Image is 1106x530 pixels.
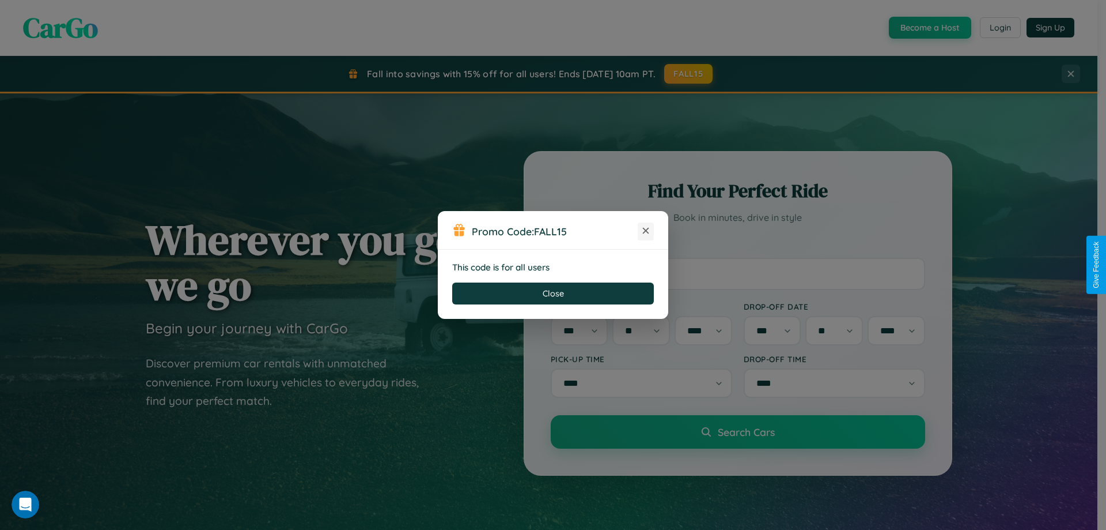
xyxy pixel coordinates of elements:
b: FALL15 [534,225,567,238]
strong: This code is for all users [452,262,550,273]
h3: Promo Code: [472,225,638,238]
div: Give Feedback [1092,242,1100,288]
button: Close [452,283,654,305]
iframe: Intercom live chat [12,491,39,518]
